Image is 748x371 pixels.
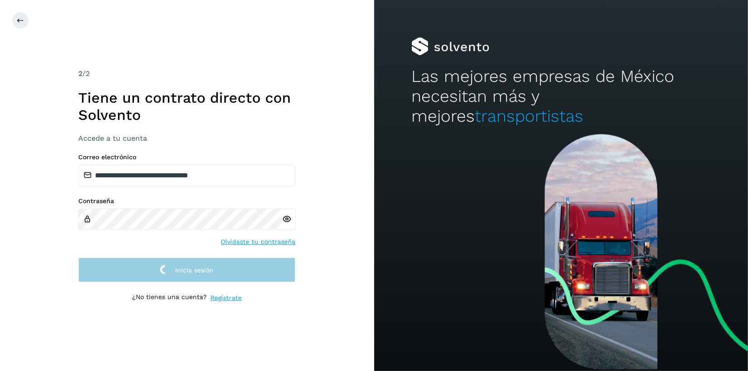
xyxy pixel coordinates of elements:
span: transportistas [475,106,583,126]
a: Regístrate [210,293,242,303]
h3: Accede a tu cuenta [78,134,295,143]
div: /2 [78,68,295,79]
p: ¿No tienes una cuenta? [132,293,207,303]
h1: Tiene un contrato directo con Solvento [78,89,295,124]
label: Correo electrónico [78,153,295,161]
button: Inicia sesión [78,257,295,282]
a: Olvidaste tu contraseña [221,237,295,247]
span: 2 [78,69,82,78]
h2: Las mejores empresas de México necesitan más y mejores [411,67,710,127]
label: Contraseña [78,197,295,205]
span: Inicia sesión [175,267,214,273]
